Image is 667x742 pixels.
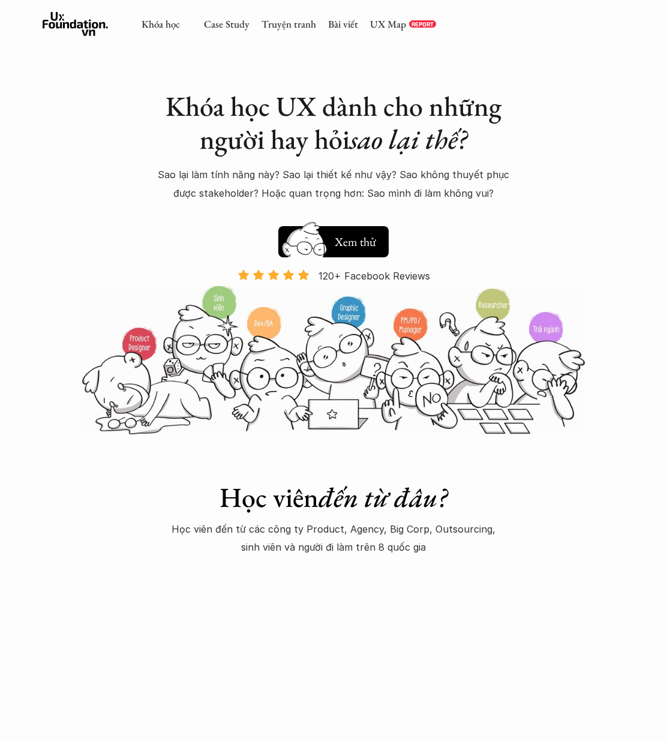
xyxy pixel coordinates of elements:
[319,267,430,285] p: 120+ Facebook Reviews
[164,481,504,514] h1: Học viên
[411,20,434,28] p: REPORT
[278,220,389,257] a: Xem thử
[350,121,467,157] em: sao lại thế?
[155,166,512,202] p: Sao lại làm tính năng này? Sao lại thiết kế như vậy? Sao không thuyết phục được stakeholder? Hoặc...
[262,17,316,31] a: Truyện tranh
[409,20,436,28] a: REPORT
[335,233,376,250] h5: Xem thử
[164,520,504,557] p: Học viên đến từ các công ty Product, Agency, Big Corp, Outsourcing, sinh viên và người đi làm trê...
[370,17,406,31] a: UX Map
[328,17,358,31] a: Bài viết
[155,90,512,156] h1: Khóa học UX dành cho những người hay hỏi
[319,479,447,515] em: đến từ đâu?
[204,17,250,31] a: Case Study
[142,17,180,31] a: Khóa học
